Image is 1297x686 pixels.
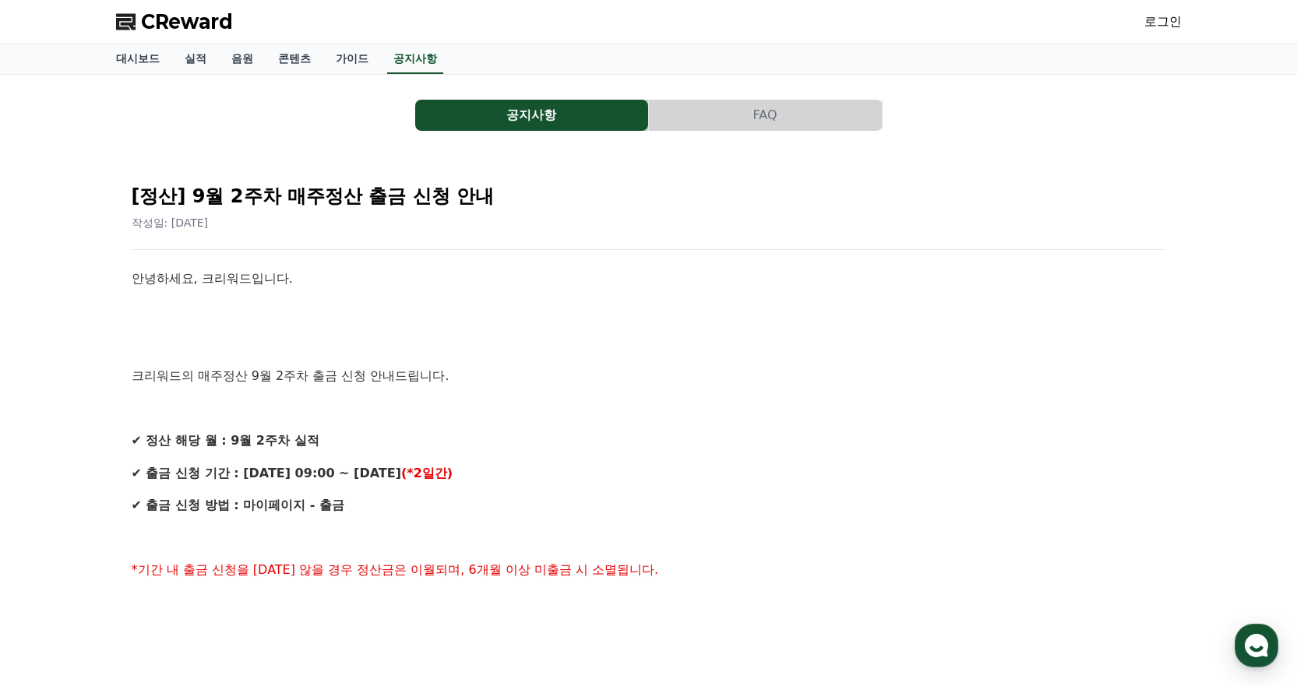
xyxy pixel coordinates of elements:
p: 안녕하세요, 크리워드입니다. [132,269,1166,289]
a: 콘텐츠 [266,44,323,74]
strong: ✔ 정산 해당 월 : 9월 2주차 실적 [132,433,319,448]
a: 실적 [172,44,219,74]
a: 음원 [219,44,266,74]
a: CReward [116,9,233,34]
a: FAQ [649,100,883,131]
strong: ✔ 출금 신청 방법 : 마이페이지 - 출금 [132,498,344,512]
a: 설정 [201,494,299,533]
a: 대시보드 [104,44,172,74]
span: 대화 [143,518,161,530]
a: 로그인 [1144,12,1182,31]
p: 크리워드의 매주정산 9월 2주차 출금 신청 안내드립니다. [132,366,1166,386]
a: 공지사항 [387,44,443,74]
a: 가이드 [323,44,381,74]
a: 공지사항 [415,100,649,131]
span: 홈 [49,517,58,529]
a: 홈 [5,494,103,533]
button: 공지사항 [415,100,648,131]
button: FAQ [649,100,882,131]
span: 작성일: [DATE] [132,216,209,229]
strong: (*2일간) [401,466,453,480]
a: 대화 [103,494,201,533]
strong: ✔ 출금 신청 기간 : [DATE] 09:00 ~ [DATE] [132,466,401,480]
span: CReward [141,9,233,34]
span: *기간 내 출금 신청을 [DATE] 않을 경우 정산금은 이월되며, 6개월 이상 미출금 시 소멸됩니다. [132,562,659,577]
h2: [정산] 9월 2주차 매주정산 출금 신청 안내 [132,184,1166,209]
span: 설정 [241,517,259,529]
